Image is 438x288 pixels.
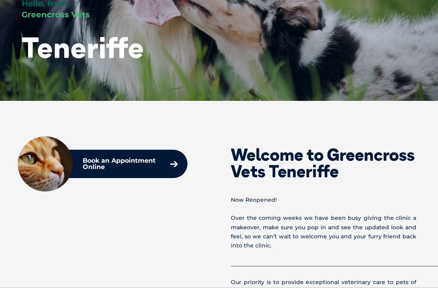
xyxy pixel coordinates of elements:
h1: Teneriffe [22,32,144,63]
p: ____________________________________________________________________________________________ [231,260,416,269]
span: Greencross Vets [22,10,90,19]
h2: Welcome to Greencross Vets Teneriffe [231,147,416,180]
p: Over the coming weeks we have been busy giving the clinic a makeover, make sure you pop in and se... [231,214,416,250]
p: Book an Appointment Online [83,158,156,170]
a: Book an Appointment Online [79,154,182,174]
p: Now Reopened! [231,195,416,204]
